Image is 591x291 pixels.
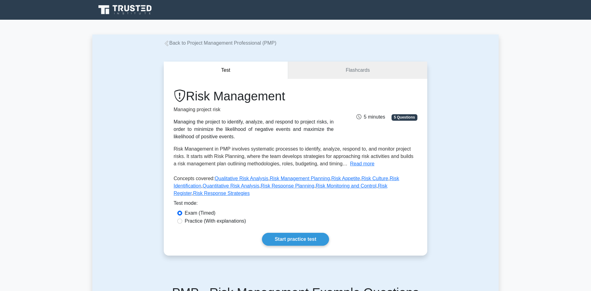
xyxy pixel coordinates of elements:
a: Risk Response Strategies [193,191,250,196]
h1: Risk Management [174,89,334,103]
a: Risk Response Planning [261,183,314,188]
label: Exam (Timed) [185,209,215,217]
label: Practice (With explanations) [185,217,246,225]
a: Quantitative Risk Analysis [203,183,259,188]
a: Risk Register [174,183,388,196]
span: 5 minutes [356,114,385,119]
div: Managing the project to identify, analyze, and respond to project risks, in order to minimize the... [174,118,334,140]
a: Risk Identification [174,176,399,188]
a: Start practice test [262,233,329,246]
p: Managing project risk [174,106,334,113]
button: Test [164,62,288,79]
div: Test mode: [174,200,417,209]
a: Flashcards [288,62,427,79]
button: Read more [350,160,374,168]
p: Concepts covered: , , , , , , , , , [174,175,417,200]
a: Risk Appetite [331,176,360,181]
span: Risk Management in PMP involves systematic processes to identify, analyze, respond to, and monito... [174,146,413,166]
a: Qualitative Risk Analysis [215,176,268,181]
a: Back to Project Management Professional (PMP) [164,40,276,46]
a: Risk Management Planning [270,176,330,181]
span: 5 Questions [392,114,417,120]
a: Risk Culture [361,176,388,181]
a: Risk Monitoring and Control [316,183,376,188]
